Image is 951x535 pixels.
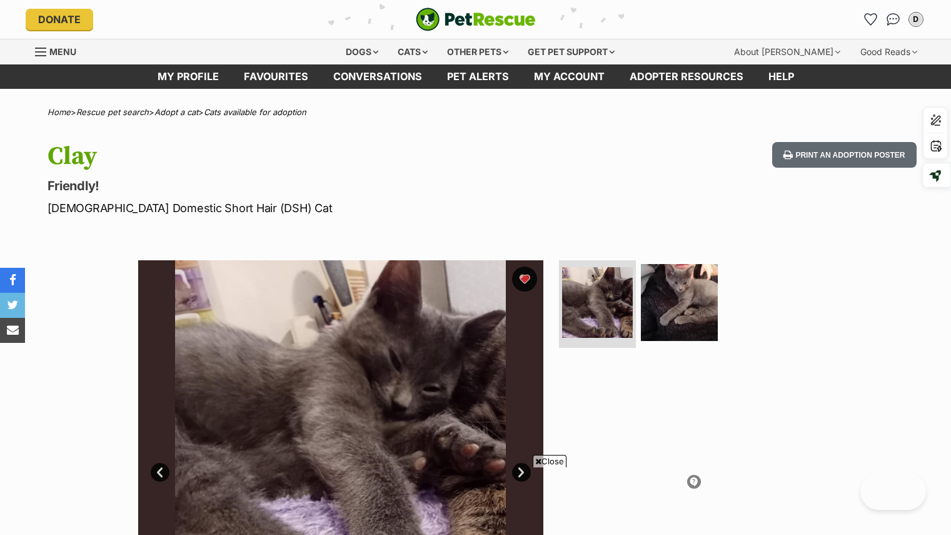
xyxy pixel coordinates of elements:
[906,9,926,29] button: My account
[76,107,149,117] a: Rescue pet search
[772,142,916,168] button: Print an adoption poster
[852,39,926,64] div: Good Reads
[48,177,576,195] p: Friendly!
[562,267,633,338] img: Photo of Clay
[48,107,71,117] a: Home
[151,463,169,482] a: Prev
[533,455,566,467] span: Close
[35,39,85,62] a: Menu
[688,476,700,487] img: info.svg
[321,64,435,89] a: conversations
[861,9,926,29] ul: Account quick links
[231,64,321,89] a: Favourites
[725,39,849,64] div: About [PERSON_NAME]
[512,463,531,482] a: Next
[204,107,306,117] a: Cats available for adoption
[860,472,926,510] iframe: Help Scout Beacon - Open
[337,39,387,64] div: Dogs
[887,13,900,26] img: chat-41dd97257d64d25036548639549fe6c8038ab92f7586957e7f3b1b290dea8141.svg
[617,64,756,89] a: Adopter resources
[861,9,881,29] a: Favourites
[48,142,576,171] h1: Clay
[26,9,93,30] a: Donate
[512,267,537,292] button: favourite
[641,264,718,341] img: Photo of Clay
[389,39,436,64] div: Cats
[438,39,517,64] div: Other pets
[519,39,623,64] div: Get pet support
[154,107,198,117] a: Adopt a cat
[910,13,922,26] div: D
[49,46,76,57] span: Menu
[416,8,536,31] a: PetRescue
[521,64,617,89] a: My account
[435,64,521,89] a: Pet alerts
[416,8,536,31] img: logo-cat-932fe2b9b8326f06289b0f2fb663e598f794de774fb13d1741a6617ecf9a85b4.svg
[883,9,903,29] a: Conversations
[48,200,576,217] p: [DEMOGRAPHIC_DATA] Domestic Short Hair (DSH) Cat
[145,64,231,89] a: My profile
[756,64,807,89] a: Help
[16,108,935,117] div: > > >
